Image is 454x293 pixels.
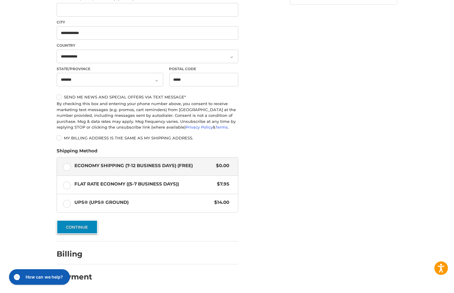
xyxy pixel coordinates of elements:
[57,101,238,130] div: By checking this box and entering your phone number above, you consent to receive marketing text ...
[57,95,238,99] label: Send me news and special offers via text message*
[57,43,238,48] label: Country
[57,136,238,140] label: My billing address is the same as my shipping address.
[215,125,228,129] a: Terms
[6,267,71,287] iframe: Gorgias live chat messenger
[169,66,239,72] label: Postal Code
[75,162,213,169] span: Economy Shipping (7-12 Business Days) (Free)
[57,249,92,259] h2: Billing
[57,20,238,25] label: City
[57,220,98,234] button: Continue
[75,181,214,188] span: Flat Rate Economy ((5-7 Business Days))
[214,181,229,188] span: $7.95
[213,162,229,169] span: $0.00
[186,125,213,129] a: Privacy Policy
[75,199,211,206] span: UPS® (UPS® Ground)
[57,66,163,72] label: State/Province
[57,272,92,282] h2: Payment
[57,148,97,157] legend: Shipping Method
[211,199,229,206] span: $14.00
